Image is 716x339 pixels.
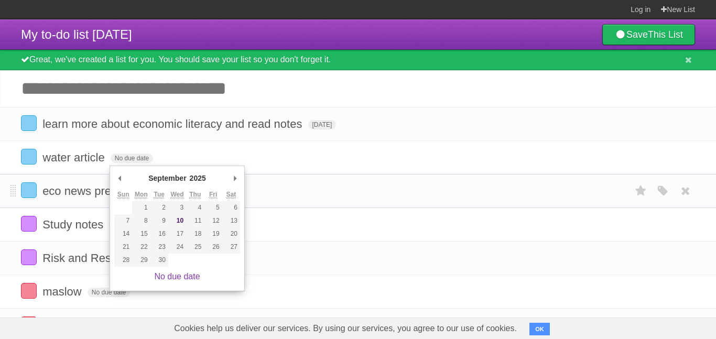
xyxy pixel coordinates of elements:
button: 13 [222,214,240,227]
button: 15 [132,227,150,240]
button: Next Month [230,170,240,186]
button: 26 [204,240,222,254]
abbr: Wednesday [170,191,183,199]
button: 11 [186,214,204,227]
button: 1 [132,201,150,214]
button: 19 [204,227,222,240]
button: 21 [114,240,132,254]
span: Study notes [42,218,106,231]
button: 30 [150,254,168,267]
label: Done [21,149,37,165]
span: Risk and Resilience [42,251,146,265]
span: water article [42,151,107,164]
button: Previous Month [114,170,125,186]
label: Done [21,182,37,198]
label: Done [21,316,37,332]
button: 12 [204,214,222,227]
button: 18 [186,227,204,240]
button: 3 [168,201,186,214]
button: 20 [222,227,240,240]
button: 4 [186,201,204,214]
abbr: Friday [209,191,217,199]
label: Done [21,216,37,232]
button: 22 [132,240,150,254]
button: 7 [114,214,132,227]
span: learn more about economic literacy and read notes [42,117,305,130]
label: Star task [631,182,651,200]
span: [DATE] [308,120,337,129]
label: Done [21,283,37,299]
button: 29 [132,254,150,267]
button: 24 [168,240,186,254]
button: 17 [168,227,186,240]
button: 23 [150,240,168,254]
span: Cookies help us deliver our services. By using our services, you agree to our use of cookies. [164,318,527,339]
span: maslow [42,285,84,298]
button: 9 [150,214,168,227]
button: 25 [186,240,204,254]
a: No due date [154,272,200,281]
button: 5 [204,201,222,214]
span: No due date [88,288,130,297]
button: 28 [114,254,132,267]
label: Done [21,249,37,265]
div: September [147,170,188,186]
abbr: Monday [135,191,148,199]
button: 6 [222,201,240,214]
div: 2025 [188,170,208,186]
button: 27 [222,240,240,254]
label: Done [21,115,37,131]
span: No due date [111,154,153,163]
abbr: Saturday [226,191,236,199]
b: This List [648,29,683,40]
button: 16 [150,227,168,240]
button: 2 [150,201,168,214]
abbr: Thursday [189,191,201,199]
button: 8 [132,214,150,227]
a: SaveThis List [602,24,695,45]
abbr: Tuesday [154,191,164,199]
abbr: Sunday [117,191,129,199]
span: My to-do list [DATE] [21,27,132,41]
span: eco news presentation [42,184,160,198]
button: 10 [168,214,186,227]
button: OK [529,323,550,335]
button: 14 [114,227,132,240]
